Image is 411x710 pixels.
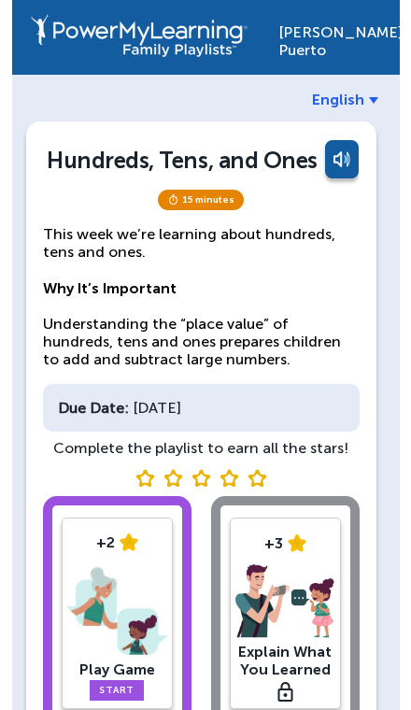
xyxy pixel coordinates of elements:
[277,682,293,702] img: lock.svg
[278,14,381,59] div: [PERSON_NAME] Puerto
[67,660,167,678] div: Play Game
[312,91,378,108] a: English
[312,91,364,108] span: English
[58,399,129,417] div: Due Date:
[67,533,167,551] div: +2
[248,469,266,487] img: blank star
[191,469,210,487] img: blank star
[43,384,360,432] div: [DATE]
[47,147,317,174] div: Hundreds, Tens, and Ones
[135,469,154,487] img: blank star
[90,680,144,701] a: Start
[158,190,244,210] span: 15 minutes
[43,225,360,369] p: This week we’re learning about hundreds, tens and ones. Understanding the “place value” of hundre...
[67,562,167,660] img: play-game.png
[167,194,179,206] img: timer.svg
[163,469,182,487] img: blank star
[220,469,238,487] img: blank star
[31,14,248,57] img: PowerMyLearning Connect
[120,533,138,551] img: star
[43,439,360,457] div: Complete the playlist to earn all the stars!
[43,279,177,297] strong: Why It’s Important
